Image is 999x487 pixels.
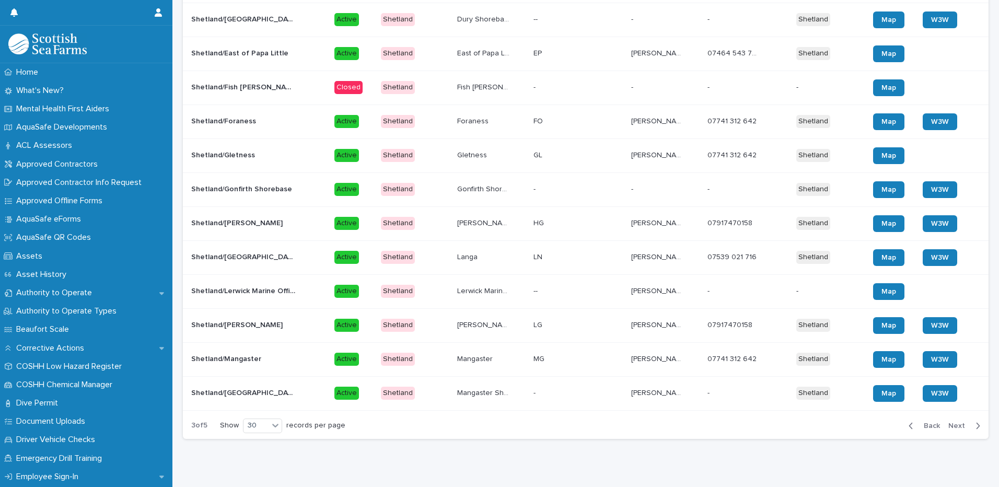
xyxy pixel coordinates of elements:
[923,317,957,334] a: W3W
[12,270,75,280] p: Asset History
[334,13,359,26] div: Active
[457,319,512,330] p: [PERSON_NAME]
[881,356,896,363] span: Map
[533,149,544,160] p: GL
[12,416,94,426] p: Document Uploads
[381,353,415,366] div: Shetland
[457,183,512,194] p: Gonfirth Shorebase
[873,215,904,232] a: Map
[8,33,87,54] img: bPIBxiqnSb2ggTQWdOVV
[631,387,686,398] p: [PERSON_NAME]
[707,319,754,330] p: 07917470158
[873,147,904,164] a: Map
[707,115,759,126] p: 07741 312 642
[334,387,359,400] div: Active
[191,115,258,126] p: Shetland/Foraness
[923,351,957,368] a: W3W
[12,196,111,206] p: Approved Offline Forms
[12,86,72,96] p: What's New?
[533,217,546,228] p: HG
[881,118,896,125] span: Map
[191,319,285,330] p: Shetland/[PERSON_NAME]
[707,353,759,364] p: 07741 312 642
[873,113,904,130] a: Map
[931,390,949,397] span: W3W
[243,420,269,431] div: 30
[881,220,896,227] span: Map
[457,353,495,364] p: Mangaster
[873,45,904,62] a: Map
[631,115,686,126] p: Marshall Thomason
[381,387,415,400] div: Shetland
[631,353,686,364] p: [PERSON_NAME]
[381,13,415,26] div: Shetland
[457,149,489,160] p: Gletness
[12,398,66,408] p: Dive Permit
[796,115,830,128] div: Shetland
[631,149,686,160] p: [PERSON_NAME]
[533,81,538,92] p: -
[873,249,904,266] a: Map
[923,215,957,232] a: W3W
[533,251,544,262] p: LN
[183,206,989,240] tr: Shetland/[PERSON_NAME]Shetland/[PERSON_NAME] ActiveShetland[PERSON_NAME][PERSON_NAME] HGHG [PERSO...
[948,422,971,430] span: Next
[381,47,415,60] div: Shetland
[923,249,957,266] a: W3W
[931,186,949,193] span: W3W
[12,67,47,77] p: Home
[457,251,480,262] p: Langa
[12,343,92,353] p: Corrective Actions
[12,159,106,169] p: Approved Contractors
[533,319,544,330] p: LG
[881,288,896,295] span: Map
[631,81,635,92] p: -
[873,317,904,334] a: Map
[334,319,359,332] div: Active
[796,183,830,196] div: Shetland
[931,16,949,24] span: W3W
[191,47,291,58] p: Shetland/East of Papa Little
[796,319,830,332] div: Shetland
[12,306,125,316] p: Authority to Operate Types
[873,283,904,300] a: Map
[707,81,712,92] p: -
[183,105,989,138] tr: Shetland/ForanessShetland/Foraness ActiveShetlandForanessForaness FOFO [PERSON_NAME][PERSON_NAME]...
[183,413,216,438] p: 3 of 5
[334,285,359,298] div: Active
[873,181,904,198] a: Map
[923,181,957,198] a: W3W
[12,454,110,463] p: Emergency Drill Training
[457,13,512,24] p: Dury Shorebase
[12,362,130,372] p: COSHH Low Hazard Register
[873,351,904,368] a: Map
[191,251,298,262] p: Shetland/[GEOGRAPHIC_DATA]
[12,178,150,188] p: Approved Contractor Info Request
[191,353,263,364] p: Shetland/Mangaster
[881,390,896,397] span: Map
[457,387,512,398] p: Mangaster Shorebase
[183,274,989,308] tr: Shetland/Lerwick Marine OfficeShetland/Lerwick Marine Office ActiveShetlandLerwick Marine OfficeL...
[796,287,849,296] p: -
[707,217,754,228] p: 07917470158
[881,152,896,159] span: Map
[12,380,121,390] p: COSHH Chemical Manager
[631,217,686,228] p: John Henderson
[334,115,359,128] div: Active
[334,81,363,94] div: Closed
[183,138,989,172] tr: Shetland/GletnessShetland/Gletness ActiveShetlandGletnessGletness GLGL [PERSON_NAME][PERSON_NAME]...
[931,322,949,329] span: W3W
[796,353,830,366] div: Shetland
[12,435,103,445] p: Driver Vehicle Checks
[183,308,989,342] tr: Shetland/[PERSON_NAME]Shetland/[PERSON_NAME] ActiveShetland[PERSON_NAME][PERSON_NAME] LGLG [PERSO...
[12,472,87,482] p: Employee Sign-In
[873,11,904,28] a: Map
[191,217,285,228] p: Shetland/[PERSON_NAME]
[533,285,540,296] p: --
[881,50,896,57] span: Map
[917,422,940,430] span: Back
[707,285,712,296] p: -
[183,342,989,376] tr: Shetland/MangasterShetland/Mangaster ActiveShetlandMangasterMangaster MGMG [PERSON_NAME][PERSON_N...
[334,47,359,60] div: Active
[191,149,257,160] p: Shetland/Gletness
